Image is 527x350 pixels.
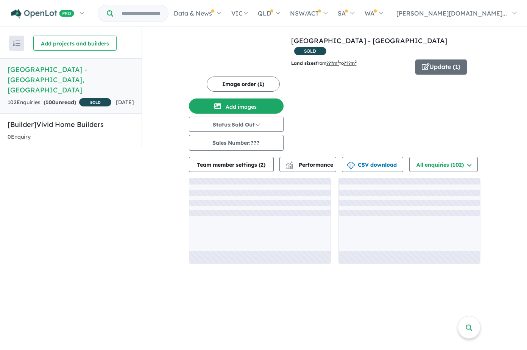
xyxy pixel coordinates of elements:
img: download icon [347,162,355,169]
button: Status:Sold Out [189,117,284,132]
span: 100 [45,99,55,106]
span: 2 [260,161,263,168]
strong: ( unread) [44,99,76,106]
button: Add images [189,98,284,114]
button: Performance [279,157,336,172]
sup: 2 [355,59,357,64]
span: [DATE] [116,99,134,106]
button: Add projects and builders [33,36,117,51]
u: ???m [344,60,357,66]
span: [PERSON_NAME][DOMAIN_NAME]... [396,9,507,17]
span: SOLD [294,47,326,55]
button: All enquiries (102) [409,157,478,172]
img: Openlot PRO Logo White [11,9,74,19]
button: CSV download [342,157,403,172]
p: from [291,59,410,67]
div: 102 Enquir ies [8,98,111,108]
span: Performance [287,161,333,168]
input: Try estate name, suburb, builder or developer [115,5,167,22]
span: SOLD [79,98,111,106]
img: line-chart.svg [285,161,292,166]
u: ??? m [326,60,339,66]
button: Update (1) [415,59,467,75]
h5: [GEOGRAPHIC_DATA] - [GEOGRAPHIC_DATA] , [GEOGRAPHIC_DATA] [8,64,134,95]
span: to [339,60,357,66]
img: sort.svg [13,41,20,46]
h5: [Builder] Vivid Home Builders [8,119,134,130]
button: Team member settings (2) [189,157,274,172]
img: bar-chart.svg [285,164,293,169]
button: Sales Number:??? [189,135,284,151]
div: 0 Enquir y [8,133,31,142]
sup: 2 [337,59,339,64]
b: Land sizes [291,60,316,66]
button: Image order (1) [207,77,280,92]
a: [GEOGRAPHIC_DATA] - [GEOGRAPHIC_DATA] [291,36,447,45]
